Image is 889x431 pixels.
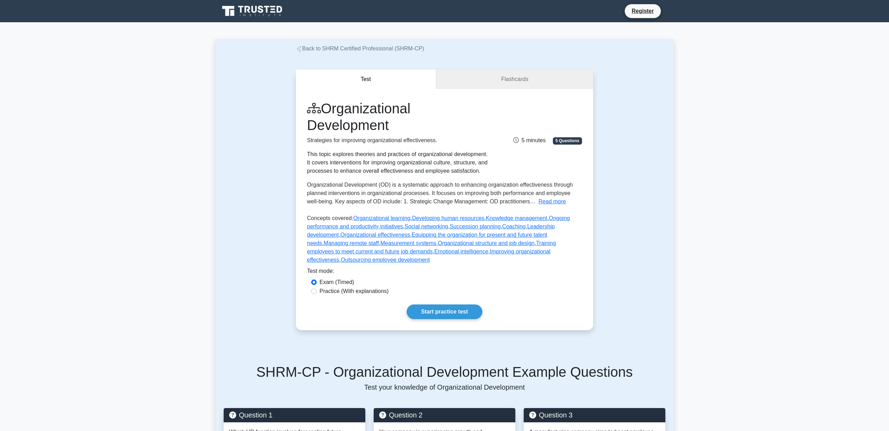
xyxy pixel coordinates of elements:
[379,411,510,419] h5: Question 2
[307,136,488,145] p: Strategies for improving organizational effectiveness.
[438,240,534,246] a: Organizational structure and job design
[405,223,448,229] a: Social networking
[319,287,389,295] label: Practice (With explanations)
[307,150,488,175] div: This topic explores theories and practices of organizational development. It covers interventions...
[407,304,482,319] a: Start practice test
[353,215,410,221] a: Organizational learning
[307,182,573,204] span: Organizational Development (OD) is a systematic approach to enhancing organization effectiveness ...
[307,232,547,246] a: Equipping the organization for present and future talent needs
[319,278,354,286] label: Exam (Timed)
[307,214,582,267] p: Concepts covered: , , , , , , , , , , , , , , , ,
[224,364,665,380] h5: SHRM-CP - Organizational Development Example Questions
[296,46,424,51] a: Back to SHRM Certified Professional (SHRM-CP)
[229,411,360,419] h5: Question 1
[307,267,582,278] div: Test mode:
[307,100,488,133] h1: Organizational Development
[513,137,546,143] span: 5 minutes
[539,197,566,206] button: Read more
[434,249,488,254] a: Emotional intelligence
[341,257,430,263] a: Outsourcing employee development
[412,215,484,221] a: Developing human resources
[340,232,410,238] a: Organizational effectiveness
[502,223,526,229] a: Coaching
[380,240,436,246] a: Measurement systems
[529,411,660,419] h5: Question 3
[628,7,658,15] a: Register
[296,70,436,89] button: Test
[224,383,665,391] p: Test your knowledge of Organizational Development
[450,223,501,229] a: Succession planning
[324,240,379,246] a: Managing remote staff
[486,215,547,221] a: Knowledge management
[436,70,593,89] a: Flashcards
[553,137,582,144] span: 5 Questions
